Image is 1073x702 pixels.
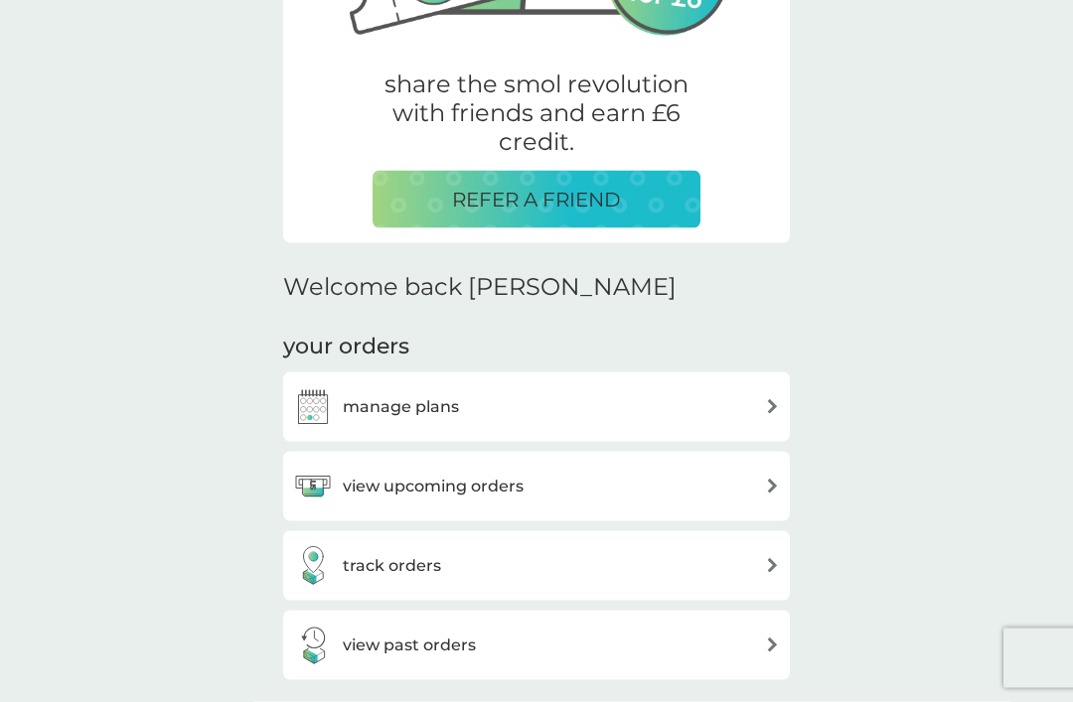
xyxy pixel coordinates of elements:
h3: manage plans [343,394,459,420]
h2: Welcome back [PERSON_NAME] [283,273,677,302]
img: arrow right [765,637,780,652]
button: REFER A FRIEND [373,171,700,228]
h3: view past orders [343,632,476,658]
h3: track orders [343,553,441,579]
img: arrow right [765,399,780,414]
h3: your orders [283,332,409,362]
p: REFER A FRIEND [452,184,621,215]
img: arrow right [765,479,780,493]
p: share the smol revolution with friends and earn £6 credit. [373,70,700,156]
h3: view upcoming orders [343,474,524,499]
img: arrow right [765,558,780,573]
